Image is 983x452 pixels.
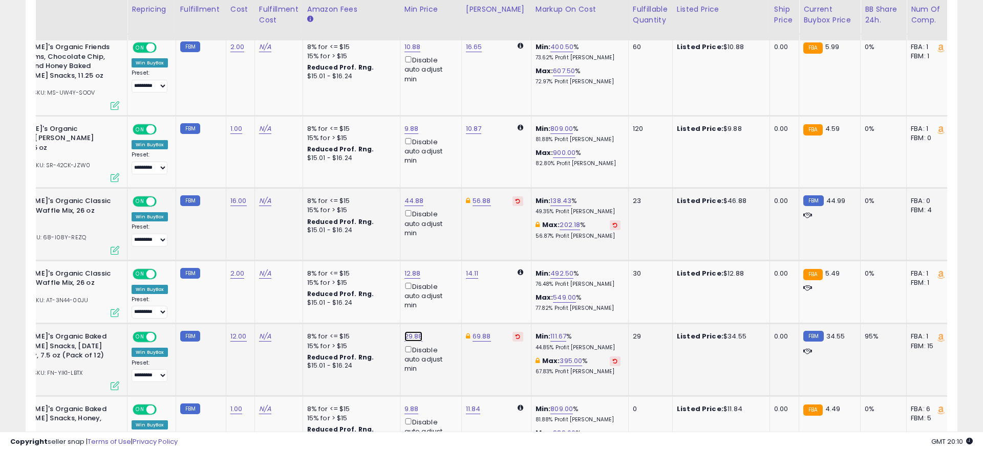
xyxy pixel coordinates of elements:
[911,124,945,133] div: FBA: 1
[307,361,392,370] div: $15.01 - $16.24
[550,268,573,279] a: 492.50
[865,332,899,341] div: 95%
[633,269,665,278] div: 30
[134,269,146,278] span: ON
[133,437,178,446] a: Privacy Policy
[536,221,540,228] i: This overrides the store level max markup for this listing
[10,437,48,446] strong: Copyright
[132,140,168,149] div: Win BuyBox
[134,405,146,414] span: ON
[307,42,392,52] div: 8% for <= $15
[230,404,243,414] a: 1.00
[536,66,553,76] b: Max:
[553,148,575,158] a: 900.00
[774,42,791,52] div: 0.00
[180,403,200,414] small: FBM
[536,404,621,423] div: %
[132,70,168,93] div: Preset:
[307,299,392,307] div: $15.01 - $16.24
[803,4,856,26] div: Current Buybox Price
[536,292,553,302] b: Max:
[180,268,200,279] small: FBM
[911,342,945,351] div: FBM: 15
[633,124,665,133] div: 120
[826,196,846,206] span: 44.99
[803,124,822,135] small: FBA
[536,305,621,312] p: 77.82% Profit [PERSON_NAME]
[132,4,172,15] div: Repricing
[134,197,146,206] span: ON
[633,4,668,26] div: Fulfillable Quantity
[21,233,86,241] span: | SKU: 68-I08Y-REZQ
[825,42,840,52] span: 5.99
[536,220,621,239] div: %
[774,124,791,133] div: 0.00
[677,404,723,414] b: Listed Price:
[911,332,945,341] div: FBA: 1
[259,196,271,206] a: N/A
[307,154,392,163] div: $15.01 - $16.24
[180,41,200,52] small: FBM
[911,269,945,278] div: FBA: 1
[536,293,621,312] div: %
[550,42,573,52] a: 400.50
[404,344,454,374] div: Disable auto adjust min
[550,404,573,414] a: 809.00
[550,331,566,342] a: 111.67
[865,404,899,414] div: 0%
[404,331,423,342] a: 29.88
[132,223,168,246] div: Preset:
[536,42,551,52] b: Min:
[677,332,762,341] div: $34.55
[536,233,621,240] p: 56.87% Profit [PERSON_NAME]
[25,369,82,377] span: | SKU: FN-YIK1-LBTX
[155,269,172,278] span: OFF
[307,52,392,61] div: 15% for > $15
[536,281,621,288] p: 76.48% Profit [PERSON_NAME]
[613,222,617,228] i: Revert to store-level Max Markup
[677,196,762,206] div: $46.88
[155,333,172,342] span: OFF
[542,356,560,366] b: Max:
[134,125,146,134] span: ON
[307,196,392,206] div: 8% for <= $15
[259,42,271,52] a: N/A
[473,331,491,342] a: 69.88
[230,42,245,52] a: 2.00
[230,4,250,15] div: Cost
[911,42,945,52] div: FBA: 1
[404,196,424,206] a: 44.88
[553,292,576,303] a: 549.00
[134,43,146,52] span: ON
[473,196,491,206] a: 56.88
[466,124,482,134] a: 10.87
[155,197,172,206] span: OFF
[825,404,841,414] span: 4.49
[132,58,168,67] div: Win BuyBox
[404,281,454,310] div: Disable auto adjust min
[677,269,762,278] div: $12.88
[677,268,723,278] b: Listed Price:
[536,136,621,143] p: 81.88% Profit [PERSON_NAME]
[931,437,973,446] span: 2025-08-12 20:10 GMT
[536,124,551,133] b: Min:
[774,332,791,341] div: 0.00
[677,331,723,341] b: Listed Price:
[536,416,621,423] p: 81.88% Profit [PERSON_NAME]
[633,404,665,414] div: 0
[307,269,392,278] div: 8% for <= $15
[132,420,168,430] div: Win BuyBox
[550,124,573,134] a: 809.00
[404,4,457,15] div: Min Price
[132,151,168,174] div: Preset:
[155,405,172,414] span: OFF
[536,356,621,375] div: %
[230,124,243,134] a: 1.00
[155,125,172,134] span: OFF
[774,269,791,278] div: 0.00
[134,333,146,342] span: ON
[911,206,945,215] div: FBM: 4
[677,124,723,133] b: Listed Price:
[404,54,454,84] div: Disable auto adjust min
[536,42,621,61] div: %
